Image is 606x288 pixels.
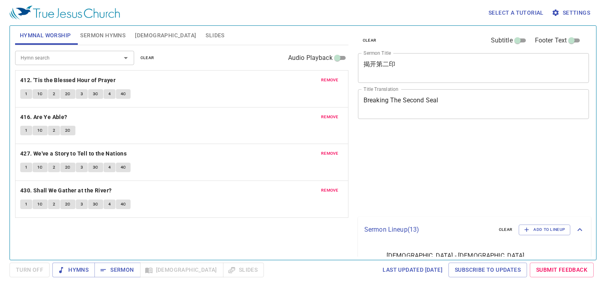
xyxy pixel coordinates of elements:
button: 2C [60,163,75,172]
span: 1C [37,90,43,98]
span: 3C [93,164,98,171]
button: 2C [60,200,75,209]
b: 427. We've a Story to Tell to the Nations [20,149,127,159]
button: 416. Are Ye Able? [20,112,69,122]
img: True Jesus Church [10,6,120,20]
span: 4C [121,201,126,208]
button: Sermon [94,263,140,277]
span: 2C [65,90,71,98]
span: remove [321,77,339,84]
button: remove [316,149,343,158]
span: 2 [53,201,55,208]
span: 4 [108,164,111,171]
span: 2 [53,164,55,171]
span: 1C [37,201,43,208]
button: 1C [33,89,48,99]
span: 3 [81,201,83,208]
button: Select a tutorial [485,6,547,20]
span: Hymns [59,265,88,275]
span: 4C [121,90,126,98]
button: 4 [104,163,115,172]
span: 2 [53,127,55,134]
span: Settings [553,8,590,18]
span: 1 [25,127,27,134]
button: remove [316,112,343,122]
span: 2C [65,201,71,208]
button: clear [358,36,381,45]
span: 4 [108,90,111,98]
span: 4C [121,164,126,171]
button: 2 [48,200,60,209]
span: 4 [108,201,111,208]
b: 412. 'Tis the Blessed Hour of Prayer [20,75,115,85]
span: 3C [93,201,98,208]
button: 427. We've a Story to Tell to the Nations [20,149,128,159]
button: clear [136,53,159,63]
button: 2 [48,163,60,172]
button: 4 [104,89,115,99]
span: [DEMOGRAPHIC_DATA] - [DEMOGRAPHIC_DATA][PERSON_NAME] - [GEOGRAPHIC_DATA] [387,251,527,270]
a: Submit Feedback [530,263,594,277]
span: 1C [37,127,43,134]
span: clear [363,37,377,44]
span: Submit Feedback [536,265,587,275]
span: Slides [206,31,224,40]
span: Subscribe to Updates [455,265,521,275]
button: 1 [20,89,32,99]
button: remove [316,186,343,195]
button: 2 [48,126,60,135]
button: 1C [33,200,48,209]
button: 2 [48,89,60,99]
b: 416. Are Ye Able? [20,112,67,122]
span: 1 [25,90,27,98]
span: Hymnal Worship [20,31,71,40]
span: clear [499,226,513,233]
button: 412. 'Tis the Blessed Hour of Prayer [20,75,117,85]
button: 3 [76,200,88,209]
span: Footer Text [535,36,567,45]
button: remove [316,75,343,85]
a: Subscribe to Updates [448,263,527,277]
button: 3 [76,89,88,99]
span: 2C [65,164,71,171]
span: 2C [65,127,71,134]
span: Last updated [DATE] [383,265,442,275]
button: 4C [116,163,131,172]
textarea: 揭开第二印 [364,60,584,75]
a: Last updated [DATE] [379,263,446,277]
button: 430. Shall We Gather at the River? [20,186,113,196]
button: 2C [60,126,75,135]
iframe: from-child [355,127,544,214]
span: Audio Playback [288,53,333,63]
span: 1C [37,164,43,171]
button: 1 [20,163,32,172]
button: 3C [88,163,103,172]
div: Sermon Lineup(13)clearAdd to Lineup [358,217,591,243]
button: 1C [33,163,48,172]
button: Open [120,52,131,63]
span: remove [321,113,339,121]
button: 1C [33,126,48,135]
button: Hymns [52,263,95,277]
span: remove [321,187,339,194]
button: 4C [116,200,131,209]
button: 3C [88,89,103,99]
span: 3C [93,90,98,98]
button: 1 [20,200,32,209]
button: 2C [60,89,75,99]
p: Sermon Lineup ( 13 ) [364,225,492,234]
button: 3C [88,200,103,209]
button: 4C [116,89,131,99]
button: 3 [76,163,88,172]
button: Settings [550,6,593,20]
span: Subtitle [491,36,513,45]
span: Sermon [101,265,134,275]
span: Sermon Hymns [80,31,125,40]
button: Add to Lineup [519,225,570,235]
button: clear [494,225,518,234]
span: remove [321,150,339,157]
span: clear [140,54,154,61]
span: 1 [25,164,27,171]
button: 1 [20,126,32,135]
span: 1 [25,201,27,208]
